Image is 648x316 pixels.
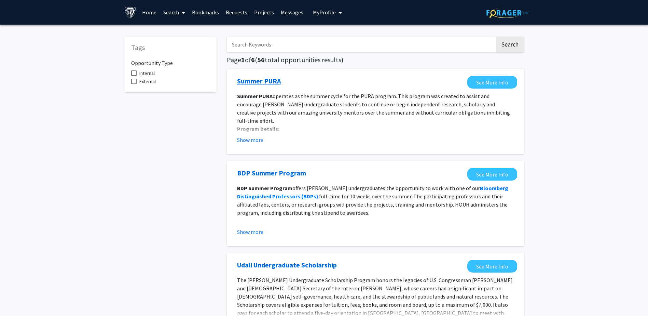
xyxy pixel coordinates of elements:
[5,285,29,311] iframe: Chat
[467,260,517,273] a: Opens in a new tab
[131,43,210,52] h5: Tags
[237,260,337,270] a: Opens in a new tab
[189,0,222,24] a: Bookmarks
[237,168,306,178] a: Opens in a new tab
[124,6,136,18] img: Johns Hopkins University Logo
[237,185,292,192] strong: BDP Summer Program
[237,126,279,132] strong: Program Details:
[237,76,281,86] a: Opens in a new tab
[257,55,265,64] span: 56
[241,55,245,64] span: 1
[227,37,495,52] input: Search Keywords
[131,54,210,66] h6: Opportunity Type
[251,55,255,64] span: 6
[139,0,160,24] a: Home
[237,93,273,100] strong: Summer PURA
[237,136,263,144] button: Show more
[222,0,251,24] a: Requests
[313,9,336,16] span: My Profile
[496,37,524,52] button: Search
[251,0,277,24] a: Projects
[467,168,517,181] a: Opens in a new tab
[139,69,155,77] span: Internal
[237,228,263,236] button: Show more
[139,77,156,85] span: External
[237,184,514,217] p: offers [PERSON_NAME] undergraduates the opportunity to work with one of our full-time for 10 week...
[227,56,524,64] h5: Page of ( total opportunities results)
[277,0,307,24] a: Messages
[467,76,517,89] a: Opens in a new tab
[486,8,529,18] img: ForagerOne Logo
[237,93,510,124] span: operates as the summer cycle for the PURA program. This program was created to assist and encoura...
[160,0,189,24] a: Search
